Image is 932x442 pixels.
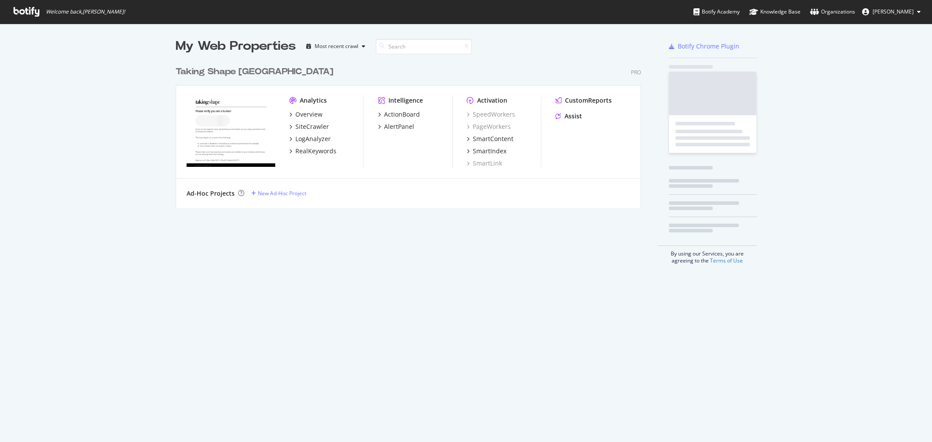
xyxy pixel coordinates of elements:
div: Ad-Hoc Projects [187,189,235,198]
a: AlertPanel [378,122,414,131]
a: SmartLink [467,159,502,168]
a: SiteCrawler [289,122,329,131]
a: ActionBoard [378,110,420,119]
a: LogAnalyzer [289,135,331,143]
div: Pro [631,69,641,76]
a: Botify Chrome Plugin [669,42,739,51]
div: Organizations [810,7,855,16]
a: Taking Shape [GEOGRAPHIC_DATA] [176,66,337,78]
div: Taking Shape [GEOGRAPHIC_DATA] [176,66,333,78]
a: RealKeywords [289,147,336,155]
a: New Ad-Hoc Project [251,190,306,197]
a: CustomReports [555,96,612,105]
a: SpeedWorkers [467,110,515,119]
a: PageWorkers [467,122,511,131]
input: Search [376,39,472,54]
div: CustomReports [565,96,612,105]
div: Intelligence [388,96,423,105]
div: My Web Properties [176,38,296,55]
div: SiteCrawler [295,122,329,131]
div: LogAnalyzer [295,135,331,143]
div: Assist [565,112,582,121]
div: Overview [295,110,322,119]
div: Activation [477,96,507,105]
button: Most recent crawl [303,39,369,53]
div: Analytics [300,96,327,105]
a: Overview [289,110,322,119]
a: SmartIndex [467,147,506,155]
div: Most recent crawl [315,44,358,49]
div: RealKeywords [295,147,336,155]
div: Botify Academy [693,7,740,16]
a: Terms of Use [710,257,743,264]
a: SmartContent [467,135,513,143]
span: Kiran Flynn [873,8,914,15]
div: SmartIndex [473,147,506,155]
div: Botify Chrome Plugin [678,42,739,51]
div: Knowledge Base [749,7,800,16]
div: New Ad-Hoc Project [258,190,306,197]
a: Assist [555,112,582,121]
div: ActionBoard [384,110,420,119]
div: SmartContent [473,135,513,143]
img: Takingshape.com [187,96,275,167]
span: Welcome back, [PERSON_NAME] ! [46,8,125,15]
div: AlertPanel [384,122,414,131]
div: grid [176,55,648,208]
button: [PERSON_NAME] [855,5,928,19]
div: By using our Services, you are agreeing to the [658,245,757,264]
